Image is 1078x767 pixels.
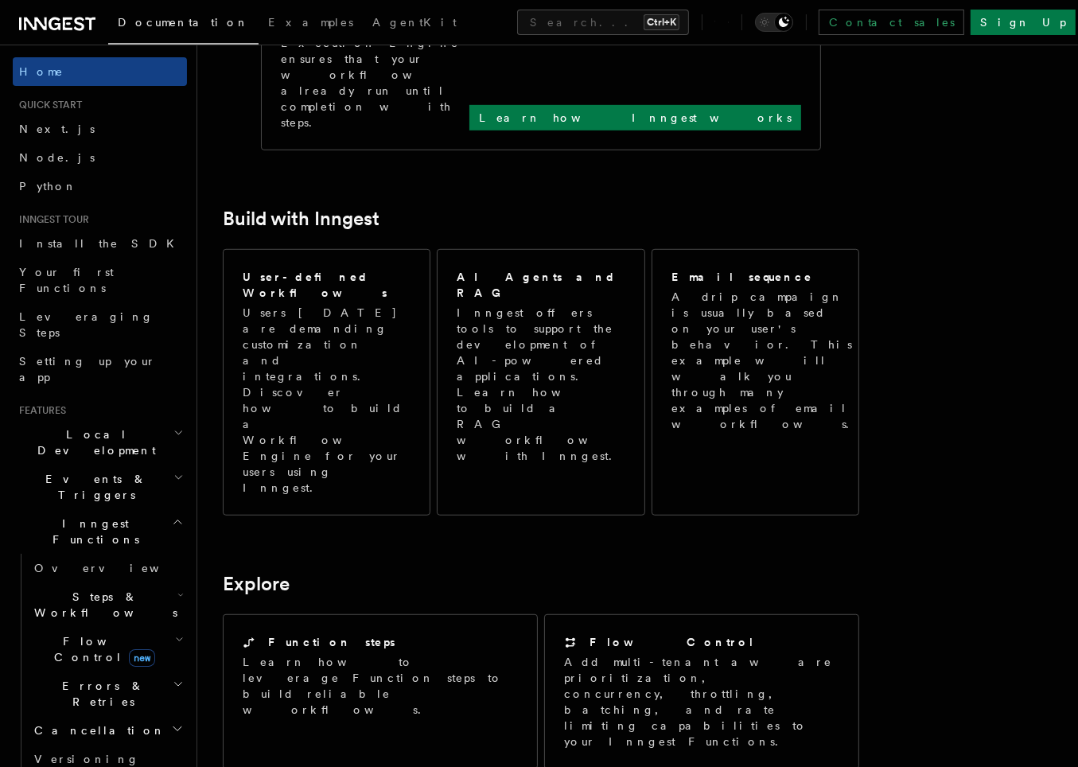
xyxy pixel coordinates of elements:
[517,10,689,35] button: Search...Ctrl+K
[819,10,964,35] a: Contact sales
[28,582,187,627] button: Steps & Workflows
[281,3,469,130] p: Learn how Inngest's Durable Execution Engine ensures that your workflow already run until complet...
[223,208,379,230] a: Build with Inngest
[108,5,259,45] a: Documentation
[457,305,627,464] p: Inngest offers tools to support the development of AI-powered applications. Learn how to build a ...
[13,426,173,458] span: Local Development
[13,99,82,111] span: Quick start
[13,347,187,391] a: Setting up your app
[19,237,184,250] span: Install the SDK
[13,172,187,201] a: Python
[13,258,187,302] a: Your first Functions
[13,115,187,143] a: Next.js
[469,105,801,130] a: Learn how Inngest works
[28,722,165,738] span: Cancellation
[363,5,466,43] a: AgentKit
[644,14,679,30] kbd: Ctrl+K
[13,302,187,347] a: Leveraging Steps
[28,554,187,582] a: Overview
[13,465,187,509] button: Events & Triggers
[13,471,173,503] span: Events & Triggers
[13,143,187,172] a: Node.js
[457,269,627,301] h2: AI Agents and RAG
[372,16,457,29] span: AgentKit
[28,716,187,745] button: Cancellation
[19,151,95,164] span: Node.js
[13,229,187,258] a: Install the SDK
[13,516,172,547] span: Inngest Functions
[671,269,813,285] h2: Email sequence
[28,678,173,710] span: Errors & Retries
[13,509,187,554] button: Inngest Functions
[223,573,290,595] a: Explore
[671,289,859,432] p: A drip campaign is usually based on your user's behavior. This example will walk you through many...
[28,672,187,716] button: Errors & Retries
[13,420,187,465] button: Local Development
[28,589,177,621] span: Steps & Workflows
[19,355,156,383] span: Setting up your app
[259,5,363,43] a: Examples
[223,249,430,516] a: User-defined WorkflowsUsers [DATE] are demanding customization and integrations. Discover how to ...
[13,404,66,417] span: Features
[28,627,187,672] button: Flow Controlnew
[652,249,859,516] a: Email sequenceA drip campaign is usually based on your user's behavior. This example will walk yo...
[243,654,518,718] p: Learn how to leverage Function steps to build reliable workflows.
[19,180,77,193] span: Python
[34,753,139,765] span: Versioning
[34,562,198,574] span: Overview
[564,654,839,749] p: Add multi-tenant aware prioritization, concurrency, throttling, batching, and rate limiting capab...
[13,213,89,226] span: Inngest tour
[437,249,644,516] a: AI Agents and RAGInngest offers tools to support the development of AI-powered applications. Lear...
[129,649,155,667] span: new
[243,269,411,301] h2: User-defined Workflows
[243,305,411,496] p: Users [DATE] are demanding customization and integrations. Discover how to build a Workflow Engin...
[755,13,793,32] button: Toggle dark mode
[118,16,249,29] span: Documentation
[590,634,755,650] h2: Flow Control
[28,633,175,665] span: Flow Control
[268,634,395,650] h2: Function steps
[19,123,95,135] span: Next.js
[971,10,1076,35] a: Sign Up
[19,310,154,339] span: Leveraging Steps
[268,16,353,29] span: Examples
[19,266,114,294] span: Your first Functions
[13,57,187,86] a: Home
[19,64,64,80] span: Home
[479,110,792,126] p: Learn how Inngest works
